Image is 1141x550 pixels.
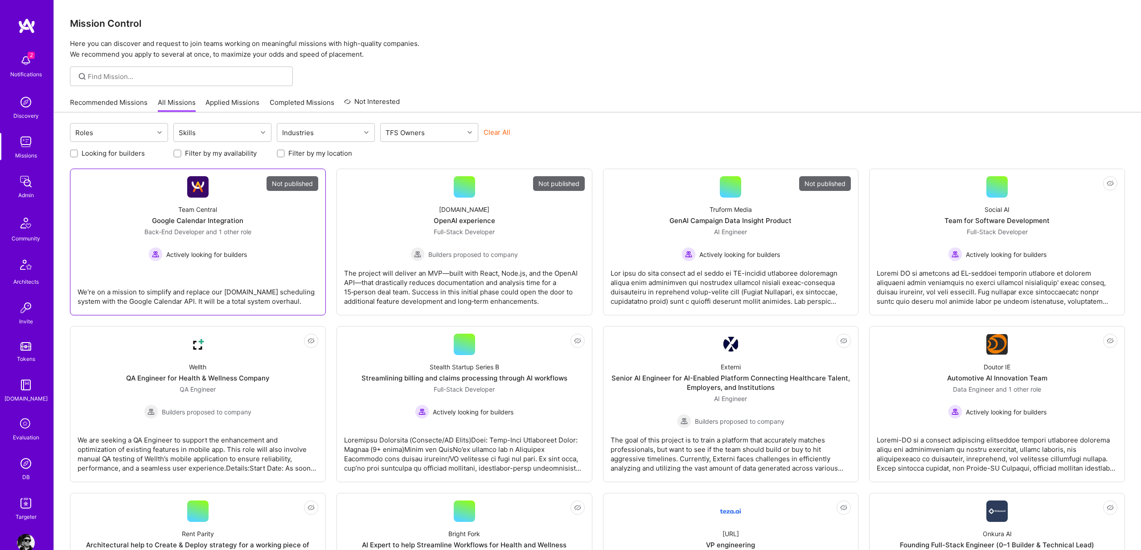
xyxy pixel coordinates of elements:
[1107,504,1114,511] i: icon EyeClosed
[611,176,851,308] a: Not publishedTruform MediaGenAI Campaign Data Insight ProductAI Engineer Actively looking for bui...
[948,247,962,261] img: Actively looking for builders
[15,212,37,234] img: Community
[158,98,196,112] a: All Missions
[13,111,39,120] div: Discovery
[434,385,495,393] span: Full-Stack Developer
[799,176,851,191] div: Not published
[448,529,480,538] div: Bright Fork
[166,250,247,259] span: Actively looking for builders
[17,52,35,70] img: bell
[15,151,37,160] div: Missions
[723,337,738,352] img: Company Logo
[415,405,429,419] img: Actively looking for builders
[364,130,369,135] i: icon Chevron
[720,500,741,522] img: Company Logo
[669,216,792,225] div: GenAI Campaign Data Insight Product
[1107,337,1114,344] i: icon EyeClosed
[439,205,489,214] div: [DOMAIN_NAME]
[344,96,400,112] a: Not Interested
[280,126,316,139] div: Industries
[16,512,37,521] div: Targeter
[877,428,1117,473] div: Loremi-DO si a consect adipiscing elitseddoe tempori utlaboree dolorema aliqu eni adminimveniam q...
[178,205,217,214] div: Team Central
[19,317,33,326] div: Invite
[22,472,30,482] div: DB
[17,494,35,512] img: Skill Targeter
[73,126,95,139] div: Roles
[985,205,1010,214] div: Social AI
[948,405,962,419] img: Actively looking for builders
[484,128,510,137] button: Clear All
[152,216,243,225] div: Google Calendar Integration
[144,228,204,236] span: Back-End Developer
[361,373,567,383] div: Streamlining billing and claims processing through AI workflows
[70,38,1125,60] p: Here you can discover and request to join teams working on meaningful missions with high-quality ...
[677,414,691,428] img: Builders proposed to company
[706,540,755,550] div: VP engineering
[17,416,34,433] i: icon SelectionTeam
[434,228,495,236] span: Full-Stack Developer
[966,250,1047,259] span: Actively looking for builders
[162,407,251,417] span: Builders proposed to company
[681,247,696,261] img: Actively looking for builders
[17,173,35,190] img: admin teamwork
[410,247,425,261] img: Builders proposed to company
[428,250,518,259] span: Builders proposed to company
[17,455,35,472] img: Admin Search
[574,337,581,344] i: icon EyeClosed
[877,261,1117,306] div: Loremi DO si ametcons ad EL-seddoei temporin utlabore et dolorem aliquaeni admin veniamquis no ex...
[126,373,270,383] div: QA Engineer for Health & Wellness Company
[986,500,1008,522] img: Company Logo
[996,385,1041,393] span: and 1 other role
[17,93,35,111] img: discovery
[877,334,1117,475] a: Company LogoDoutor IEAutomotive AI Innovation TeamData Engineer and 1 other roleActively looking ...
[70,18,1125,29] h3: Mission Control
[13,277,39,286] div: Architects
[344,428,585,473] div: Loremipsu Dolorsita (Consecte/AD Elits)Doei: Temp-Inci Utlaboreet Dolor: Magnaa (9+ enima)Minim v...
[205,98,259,112] a: Applied Missions
[15,256,37,277] img: Architects
[18,190,34,200] div: Admin
[611,373,851,392] div: Senior AI Engineer for AI-Enabled Platform Connecting Healthcare Talent, Employers, and Institutions
[434,216,495,225] div: OpenAI experience
[468,130,472,135] i: icon Chevron
[17,376,35,394] img: guide book
[288,149,352,158] label: Filter by my location
[433,407,513,417] span: Actively looking for builders
[308,337,315,344] i: icon EyeClosed
[10,70,42,79] div: Notifications
[267,176,318,191] div: Not published
[17,354,35,364] div: Tokens
[966,407,1047,417] span: Actively looking for builders
[308,504,315,511] i: icon EyeClosed
[533,176,585,191] div: Not published
[611,428,851,473] div: The goal of this project is to train a platform that accurately matches professionals, but want t...
[611,334,851,475] a: Company LogoExterniSenior AI Engineer for AI-Enabled Platform Connecting Healthcare Talent, Emplo...
[187,176,209,198] img: Company Logo
[180,385,216,393] span: QA Engineer
[710,205,752,214] div: Truform Media
[88,72,286,81] input: Find Mission...
[714,395,747,402] span: AI Engineer
[983,529,1012,538] div: Onkura AI
[722,529,739,538] div: [URL]
[261,130,265,135] i: icon Chevron
[900,540,1094,550] div: Founding Full-Stack Engineer (0–1 Builder & Technical Lead)
[944,216,1050,225] div: Team for Software Development
[185,149,257,158] label: Filter by my availability
[4,394,48,403] div: [DOMAIN_NAME]
[182,529,214,538] div: Rent Parity
[344,261,585,306] div: The project will deliver an MVP—built with React, Node.js, and the OpenAI API—that drastically re...
[21,342,31,351] img: tokens
[984,362,1010,372] div: Doutor IE
[947,373,1047,383] div: Automotive AI Innovation Team
[840,504,847,511] i: icon EyeClosed
[840,337,847,344] i: icon EyeClosed
[695,417,784,426] span: Builders proposed to company
[362,540,566,550] div: AI Expert to help Streamline Workflows for Health and Wellness
[12,234,40,243] div: Community
[17,299,35,317] img: Invite
[953,385,994,393] span: Data Engineer
[344,176,585,308] a: Not published[DOMAIN_NAME]OpenAI experienceFull-Stack Developer Builders proposed to companyBuild...
[721,362,741,372] div: Externi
